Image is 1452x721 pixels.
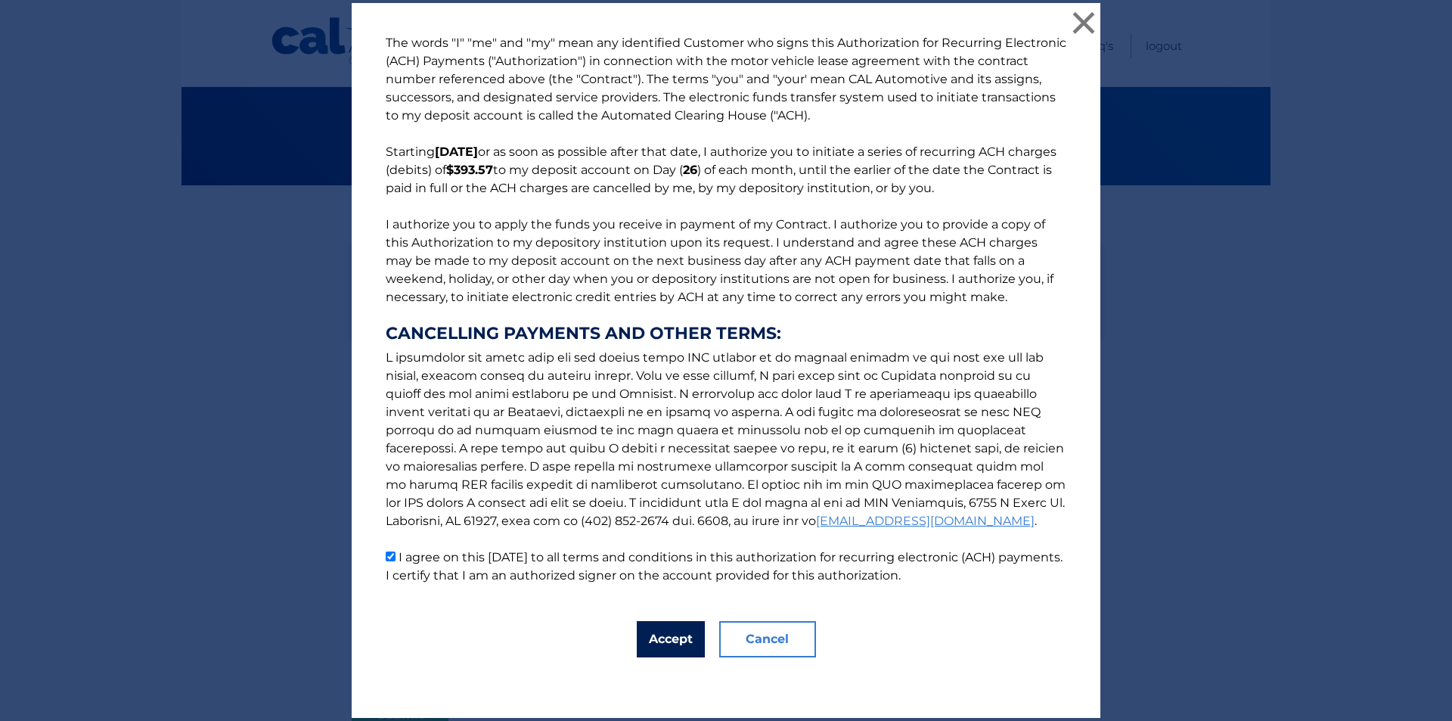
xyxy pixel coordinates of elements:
button: Cancel [719,621,816,657]
label: I agree on this [DATE] to all terms and conditions in this authorization for recurring electronic... [386,550,1063,583]
p: The words "I" "me" and "my" mean any identified Customer who signs this Authorization for Recurri... [371,34,1081,585]
button: × [1069,8,1099,38]
button: Accept [637,621,705,657]
a: [EMAIL_ADDRESS][DOMAIN_NAME] [816,514,1035,528]
strong: CANCELLING PAYMENTS AND OTHER TERMS: [386,325,1066,343]
b: [DATE] [435,145,478,159]
b: $393.57 [446,163,493,177]
b: 26 [683,163,697,177]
